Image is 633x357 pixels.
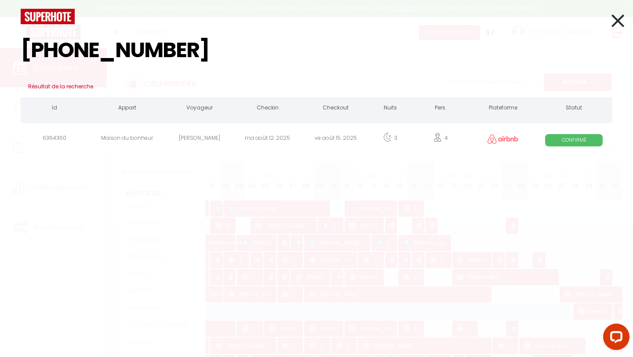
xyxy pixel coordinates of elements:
div: ma août 12. 2025 [234,125,302,154]
th: Checkout [302,97,370,121]
div: 3 [370,125,411,154]
input: Tapez pour rechercher... [21,24,612,76]
th: Appart [89,97,166,121]
th: Plateforme [470,97,535,121]
div: ve août 15. 2025 [302,125,370,154]
img: logo [21,9,75,24]
div: Maison du bonheur [89,125,166,154]
iframe: LiveChat chat widget [596,320,633,357]
th: Voyageur [166,97,234,121]
div: [PERSON_NAME] [166,125,234,154]
div: 6364360 [21,125,89,154]
h3: Résultat de la recherche [21,76,612,97]
div: 4 [411,125,470,154]
th: Nuits [370,97,411,121]
img: airbnb2.png [487,134,518,144]
th: Pers. [411,97,470,121]
span: Confirmé [545,134,603,146]
th: Id [21,97,89,121]
th: Statut [535,97,612,121]
th: Checkin [234,97,302,121]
